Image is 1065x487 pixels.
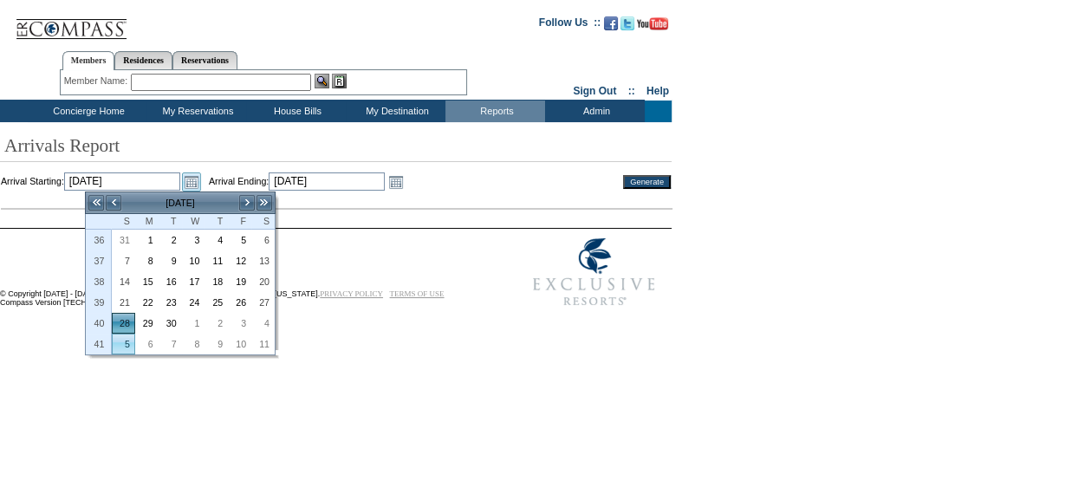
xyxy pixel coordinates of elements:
a: 19 [229,272,250,291]
td: Wednesday, September 10, 2025 [182,250,205,271]
a: 4 [252,314,274,333]
th: Saturday [251,214,275,230]
a: 11 [252,334,274,354]
a: 20 [252,272,274,291]
img: Follow us on Twitter [620,16,634,30]
a: Residences [114,51,172,69]
a: 2 [159,231,181,250]
a: 13 [252,251,274,270]
a: 24 [183,293,205,312]
td: Monday, September 22, 2025 [135,292,159,313]
td: Tuesday, September 02, 2025 [159,230,182,250]
a: 3 [229,314,250,333]
a: 29 [136,314,158,333]
a: Help [646,85,669,97]
a: 11 [205,251,227,270]
td: Tuesday, September 23, 2025 [159,292,182,313]
a: 7 [113,251,134,270]
a: << [88,194,105,211]
img: Exclusive Resorts [516,229,672,315]
td: Saturday, September 06, 2025 [251,230,275,250]
td: Monday, September 29, 2025 [135,313,159,334]
td: Wednesday, October 01, 2025 [182,313,205,334]
a: 9 [205,334,227,354]
td: Thursday, October 02, 2025 [205,313,228,334]
td: Friday, September 12, 2025 [228,250,251,271]
a: 17 [183,272,205,291]
th: Thursday [205,214,228,230]
td: Admin [545,101,645,122]
a: Sign Out [573,85,616,97]
a: 21 [113,293,134,312]
a: 27 [252,293,274,312]
td: Saturday, September 27, 2025 [251,292,275,313]
a: 3 [183,231,205,250]
a: 23 [159,293,181,312]
td: Reports [445,101,545,122]
td: Monday, September 01, 2025 [135,230,159,250]
a: 7 [159,334,181,354]
th: Friday [228,214,251,230]
img: Compass Home [15,4,127,40]
td: Thursday, September 18, 2025 [205,271,228,292]
a: Open the calendar popup. [182,172,201,192]
td: Thursday, September 25, 2025 [205,292,228,313]
a: 26 [229,293,250,312]
td: Friday, October 03, 2025 [228,313,251,334]
td: Sunday, September 07, 2025 [112,250,135,271]
a: 1 [136,231,158,250]
a: 6 [252,231,274,250]
a: 8 [136,251,158,270]
a: Subscribe to our YouTube Channel [637,22,668,32]
td: My Destination [346,101,445,122]
a: 30 [159,314,181,333]
td: Wednesday, September 17, 2025 [182,271,205,292]
td: House Bills [246,101,346,122]
td: My Reservations [146,101,246,122]
td: Sunday, September 14, 2025 [112,271,135,292]
td: Saturday, September 20, 2025 [251,271,275,292]
th: Tuesday [159,214,182,230]
a: 9 [159,251,181,270]
input: Generate [623,175,671,189]
td: Sunday, October 05, 2025 [112,334,135,354]
a: PRIVACY POLICY [320,289,383,298]
td: Sunday, August 31, 2025 [112,230,135,250]
a: Open the calendar popup. [386,172,406,192]
img: Subscribe to our YouTube Channel [637,17,668,30]
td: [DATE] [122,193,238,212]
a: 31 [113,231,134,250]
a: Reservations [172,51,237,69]
th: Sunday [112,214,135,230]
td: Monday, September 15, 2025 [135,271,159,292]
a: >> [256,194,273,211]
a: 18 [205,272,227,291]
a: 8 [183,334,205,354]
a: 14 [113,272,134,291]
a: < [105,194,122,211]
a: 10 [183,251,205,270]
th: 37 [86,250,112,271]
td: Sunday, September 21, 2025 [112,292,135,313]
td: Wednesday, September 03, 2025 [182,230,205,250]
td: Tuesday, September 09, 2025 [159,250,182,271]
th: Monday [135,214,159,230]
img: Reservations [332,74,347,88]
td: Monday, October 06, 2025 [135,334,159,354]
a: 2 [205,314,227,333]
a: 25 [205,293,227,312]
a: 15 [136,272,158,291]
a: 10 [229,334,250,354]
a: Follow us on Twitter [620,22,634,32]
td: Tuesday, September 30, 2025 [159,313,182,334]
a: > [238,194,256,211]
a: 22 [136,293,158,312]
td: Concierge Home [28,101,146,122]
th: Wednesday [182,214,205,230]
td: Thursday, September 04, 2025 [205,230,228,250]
td: Friday, October 10, 2025 [228,334,251,354]
a: 5 [113,334,134,354]
td: Monday, September 08, 2025 [135,250,159,271]
td: Friday, September 26, 2025 [228,292,251,313]
td: Thursday, September 11, 2025 [205,250,228,271]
